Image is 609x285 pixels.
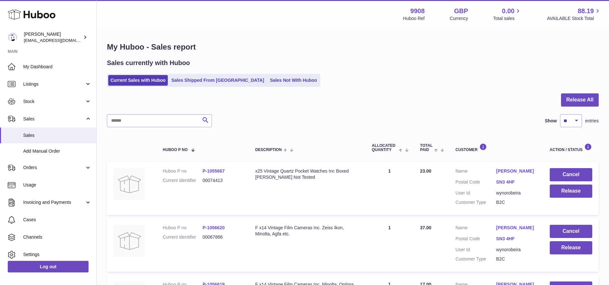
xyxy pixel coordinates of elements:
a: Current Sales with Huboo [108,75,168,86]
span: Total sales [493,15,522,22]
span: ALLOCATED Quantity [372,144,397,152]
dd: 00074413 [203,177,243,184]
strong: GBP [454,7,468,15]
div: Huboo Ref [403,15,425,22]
dt: Customer Type [455,199,496,205]
label: Show [545,118,557,124]
div: F x14 Vintage Film Cameras Inc. Zeiss Ikon, Minolta, Agfa etc. [255,225,359,237]
dt: Current identifier [163,234,203,240]
img: no-photo.jpg [113,225,146,257]
dt: Huboo P no [163,225,203,231]
span: Usage [23,182,91,188]
span: Sales [23,116,85,122]
span: Sales [23,132,91,138]
strong: 9908 [410,7,425,15]
button: Cancel [550,168,592,181]
dt: Huboo P no [163,168,203,174]
span: 23.00 [420,168,431,174]
dt: Postal Code [455,236,496,243]
span: Channels [23,234,91,240]
span: Settings [23,252,91,258]
span: Description [255,148,282,152]
dd: 00067866 [203,234,243,240]
img: tbcollectables@hotmail.co.uk [8,33,17,42]
h1: My Huboo - Sales report [107,42,599,52]
button: Release [550,185,592,198]
span: Orders [23,165,85,171]
td: 1 [366,218,414,272]
a: Log out [8,261,89,272]
a: [PERSON_NAME] [496,225,537,231]
dt: Customer Type [455,256,496,262]
button: Release All [561,93,599,107]
span: Huboo P no [163,148,187,152]
div: Currency [450,15,468,22]
dt: Name [455,225,496,233]
div: Customer [455,143,537,152]
a: SN3 4HF [496,179,537,185]
span: 0.00 [502,7,515,15]
a: Sales Shipped From [GEOGRAPHIC_DATA] [169,75,266,86]
a: P-1055667 [203,168,225,174]
a: Sales Not With Huboo [268,75,319,86]
a: SN3 4HF [496,236,537,242]
dt: Name [455,168,496,176]
span: AVAILABLE Stock Total [547,15,601,22]
span: entries [585,118,599,124]
span: Total paid [420,144,433,152]
div: x25 Vintage Quartz Pocket Watches Inc Boxed [PERSON_NAME] Not Tested [255,168,359,180]
dd: B2C [496,199,537,205]
span: 88.19 [578,7,594,15]
dt: Current identifier [163,177,203,184]
span: Stock [23,99,85,105]
td: 1 [366,162,414,215]
span: My Dashboard [23,64,91,70]
h2: Sales currently with Huboo [107,59,190,67]
div: Action / Status [550,143,592,152]
button: Cancel [550,225,592,238]
span: Cases [23,217,91,223]
a: 0.00 Total sales [493,7,522,22]
dt: Postal Code [455,179,496,187]
dd: wynorobeira [496,190,537,196]
span: Listings [23,81,85,87]
dd: B2C [496,256,537,262]
button: Release [550,241,592,254]
a: [PERSON_NAME] [496,168,537,174]
dd: wynorobeira [496,247,537,253]
div: [PERSON_NAME] [24,31,82,43]
span: [EMAIL_ADDRESS][DOMAIN_NAME] [24,38,95,43]
a: 88.19 AVAILABLE Stock Total [547,7,601,22]
span: Invoicing and Payments [23,199,85,205]
dt: User Id [455,247,496,253]
img: no-photo.jpg [113,168,146,200]
a: P-1056620 [203,225,225,230]
dt: User Id [455,190,496,196]
span: 37.00 [420,225,431,230]
span: Add Manual Order [23,148,91,154]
